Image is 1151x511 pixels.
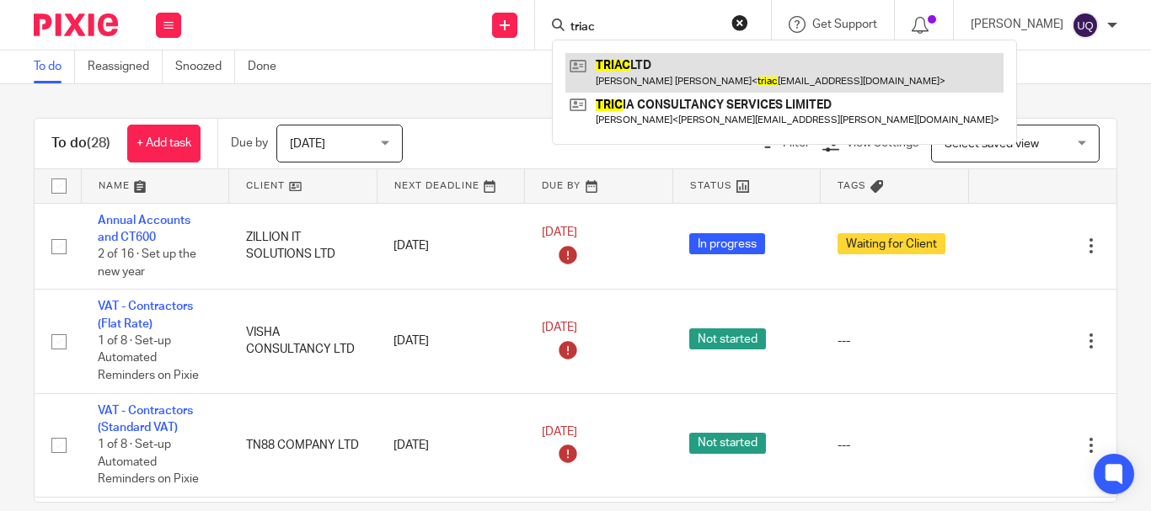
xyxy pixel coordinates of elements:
[689,233,765,254] span: In progress
[229,393,377,497] td: TN88 COMPANY LTD
[98,215,190,243] a: Annual Accounts and CT600
[98,335,199,381] span: 1 of 8 · Set-up Automated Reminders on Pixie
[98,405,193,434] a: VAT - Contractors (Standard VAT)
[731,14,748,31] button: Clear
[229,203,377,290] td: ZILLION IT SOLUTIONS LTD
[34,13,118,36] img: Pixie
[838,181,866,190] span: Tags
[231,135,268,152] p: Due by
[98,248,196,278] span: 2 of 16 · Set up the new year
[377,203,525,290] td: [DATE]
[542,426,577,438] span: [DATE]
[542,226,577,238] span: [DATE]
[377,393,525,497] td: [DATE]
[290,138,325,150] span: [DATE]
[175,51,235,83] a: Snoozed
[838,233,945,254] span: Waiting for Client
[51,135,110,152] h1: To do
[229,290,377,393] td: VISHA CONSULTANCY LTD
[569,20,720,35] input: Search
[88,51,163,83] a: Reassigned
[248,51,289,83] a: Done
[87,136,110,150] span: (28)
[689,433,766,454] span: Not started
[377,290,525,393] td: [DATE]
[542,322,577,333] span: [DATE]
[838,333,952,349] div: ---
[34,51,75,83] a: To do
[838,437,952,454] div: ---
[812,19,877,30] span: Get Support
[945,138,1039,150] span: Select saved view
[689,328,766,349] span: Not started
[127,125,201,162] a: + Add task
[98,301,193,329] a: VAT - Contractors (Flat Rate)
[971,16,1063,33] p: [PERSON_NAME]
[98,439,199,486] span: 1 of 8 · Set-up Automated Reminders on Pixie
[1072,12,1099,39] img: svg%3E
